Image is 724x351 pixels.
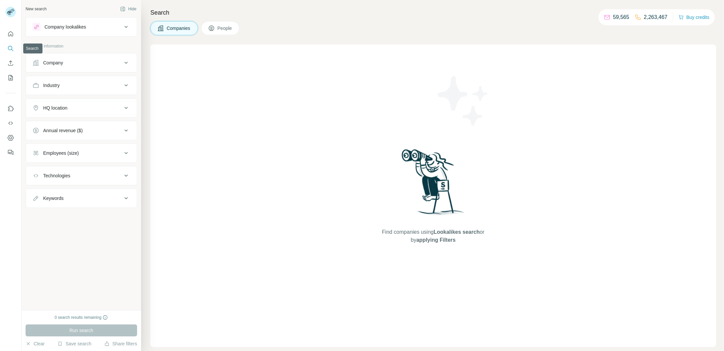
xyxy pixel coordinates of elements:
button: Company lookalikes [26,19,137,35]
button: Feedback [5,146,16,158]
button: Clear [26,340,44,347]
div: Industry [43,82,60,89]
button: Keywords [26,190,137,206]
div: Annual revenue ($) [43,127,83,134]
button: Buy credits [679,13,709,22]
div: New search [26,6,46,12]
p: 2,263,467 [644,13,668,21]
button: Employees (size) [26,145,137,161]
button: Search [5,43,16,54]
div: Employees (size) [43,150,79,156]
div: HQ location [43,105,67,111]
button: HQ location [26,100,137,116]
div: Company [43,59,63,66]
p: 59,565 [613,13,629,21]
span: People [217,25,233,32]
button: Save search [57,340,91,347]
p: Company information [26,43,137,49]
button: Technologies [26,168,137,184]
div: Technologies [43,172,70,179]
button: Annual revenue ($) [26,123,137,138]
h4: Search [150,8,716,17]
button: Use Surfe on LinkedIn [5,103,16,115]
div: Keywords [43,195,63,202]
img: Surfe Illustration - Woman searching with binoculars [399,147,468,221]
div: Company lookalikes [44,24,86,30]
img: Surfe Illustration - Stars [433,71,493,131]
span: Companies [167,25,191,32]
span: Find companies using or by [380,228,486,244]
button: My lists [5,72,16,84]
button: Dashboard [5,132,16,144]
span: Lookalikes search [434,229,480,235]
button: Company [26,55,137,71]
div: 0 search results remaining [55,314,108,320]
button: Enrich CSV [5,57,16,69]
button: Share filters [104,340,137,347]
button: Use Surfe API [5,117,16,129]
button: Quick start [5,28,16,40]
button: Industry [26,77,137,93]
span: applying Filters [416,237,455,243]
button: Hide [116,4,141,14]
